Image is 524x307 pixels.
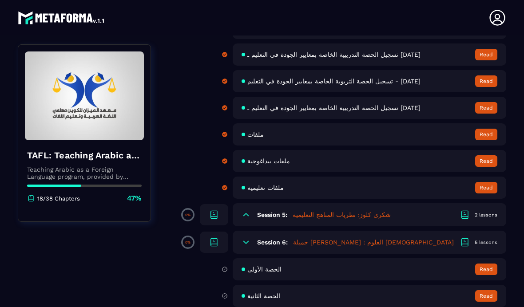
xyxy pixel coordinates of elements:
[247,104,421,111] span: تسجيل الحصة التدريبية الخاصة بمعايير الجودة في التعليم ـ [DATE]
[25,51,144,140] img: banner
[247,266,282,273] span: الحصة الأولى
[185,213,191,217] p: 0%
[185,240,191,244] p: 0%
[247,184,284,191] span: ملفات تعليمية
[293,210,391,219] h5: شكري كلوز: نظریات المناھج التعلیمیة
[247,51,421,58] span: تسجيل الحصة التدريبية الخاصة بمعايير الجودة في التعليم ـ [DATE]
[127,193,142,203] p: 47%
[475,75,497,87] button: Read
[475,102,497,114] button: Read
[475,212,497,218] div: 2 lessons
[475,264,497,275] button: Read
[475,49,497,60] button: Read
[27,149,142,161] h4: TAFL: Teaching Arabic as a Foreign Language program - June
[247,292,280,299] span: الحصة الثانية
[293,238,454,247] h5: جميلة [PERSON_NAME] : العلوم [DEMOGRAPHIC_DATA]
[257,239,288,246] h6: Session 6:
[475,182,497,193] button: Read
[247,131,264,138] span: ملفات
[37,195,80,202] p: 18/38 Chapters
[475,129,497,140] button: Read
[18,9,106,27] img: logo
[247,78,421,85] span: تسجيل الحصة التربوية الخاصة بمعايير الجودة في التعليم - [DATE]
[475,155,497,167] button: Read
[247,157,290,165] span: ملفات بيداغوجية
[27,166,142,180] p: Teaching Arabic as a Foreign Language program, provided by AlMeezan Academy in the [GEOGRAPHIC_DATA]
[475,290,497,302] button: Read
[475,239,497,246] div: 5 lessons
[257,211,287,218] h6: Session 5:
